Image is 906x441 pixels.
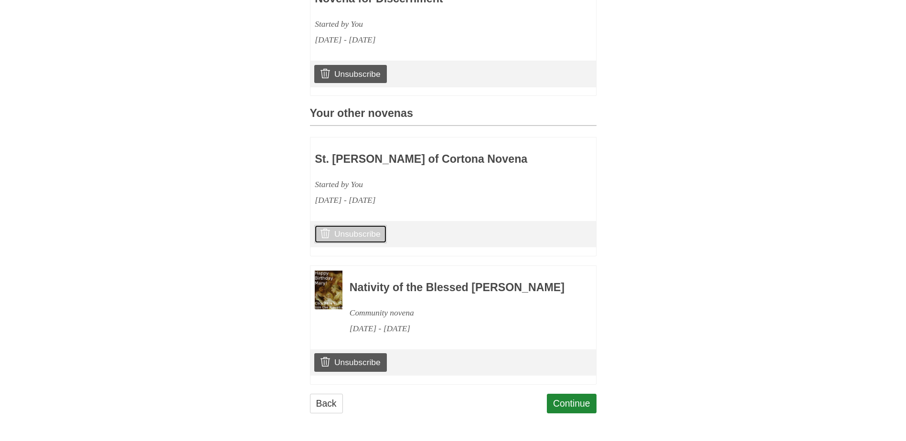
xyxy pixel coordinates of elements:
h3: St. [PERSON_NAME] of Cortona Novena [315,153,535,166]
div: [DATE] - [DATE] [315,32,535,48]
div: Community novena [350,305,570,321]
a: Continue [547,394,597,413]
div: [DATE] - [DATE] [350,321,570,336]
div: Started by You [315,16,535,32]
a: Unsubscribe [314,353,386,371]
div: [DATE] - [DATE] [315,192,535,208]
a: Back [310,394,343,413]
a: Unsubscribe [314,225,386,243]
h3: Your other novenas [310,107,597,126]
div: Started by You [315,177,535,192]
a: Unsubscribe [314,65,386,83]
img: Novena image [315,271,342,310]
h3: Nativity of the Blessed [PERSON_NAME] [350,282,570,294]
